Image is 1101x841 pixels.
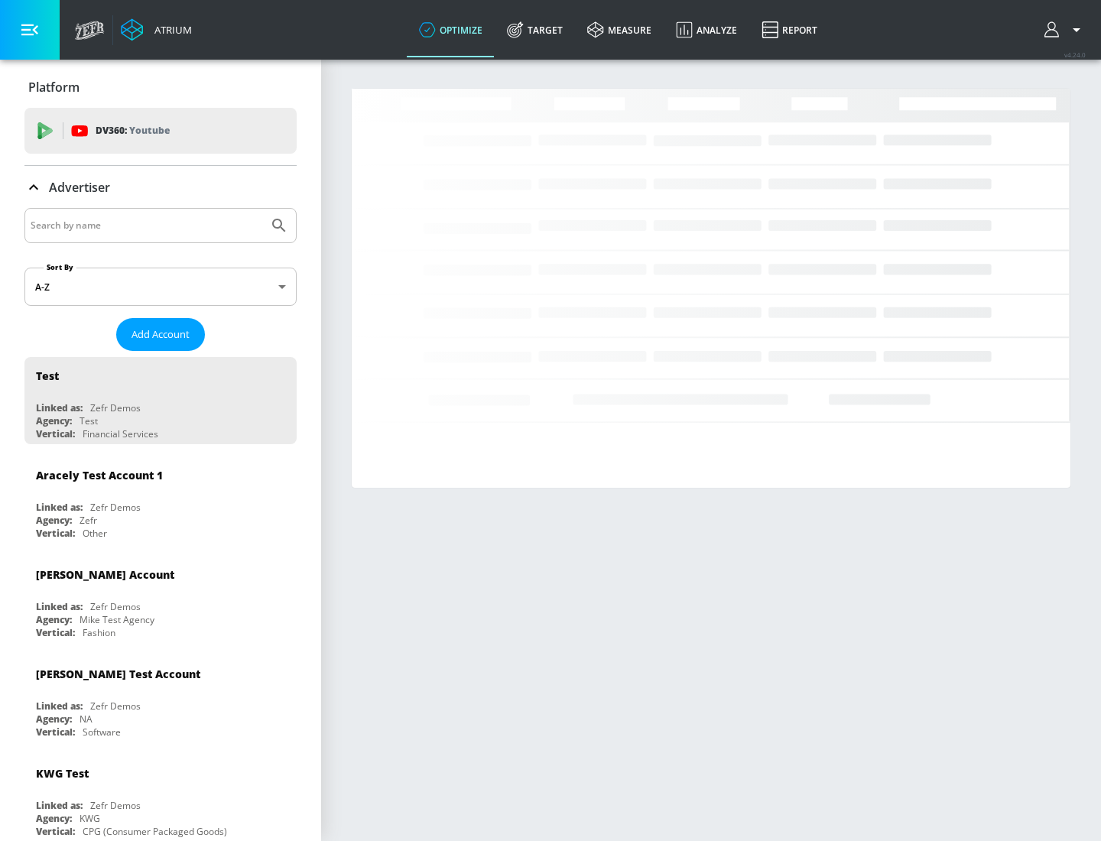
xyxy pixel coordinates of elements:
[31,216,262,235] input: Search by name
[36,527,75,540] div: Vertical:
[90,401,141,414] div: Zefr Demos
[44,262,76,272] label: Sort By
[36,825,75,838] div: Vertical:
[83,626,115,639] div: Fashion
[664,2,749,57] a: Analyze
[24,655,297,742] div: [PERSON_NAME] Test AccountLinked as:Zefr DemosAgency:NAVertical:Software
[36,700,83,713] div: Linked as:
[80,812,100,825] div: KWG
[129,122,170,138] p: Youtube
[24,357,297,444] div: TestLinked as:Zefr DemosAgency:TestVertical:Financial Services
[24,556,297,643] div: [PERSON_NAME] AccountLinked as:Zefr DemosAgency:Mike Test AgencyVertical:Fashion
[83,726,121,739] div: Software
[36,414,72,427] div: Agency:
[90,501,141,514] div: Zefr Demos
[83,527,107,540] div: Other
[495,2,575,57] a: Target
[24,166,297,209] div: Advertiser
[24,66,297,109] div: Platform
[36,766,89,781] div: KWG Test
[36,667,200,681] div: [PERSON_NAME] Test Account
[90,600,141,613] div: Zefr Demos
[36,369,59,383] div: Test
[121,18,192,41] a: Atrium
[80,414,98,427] div: Test
[24,456,297,544] div: Aracely Test Account 1Linked as:Zefr DemosAgency:ZefrVertical:Other
[36,726,75,739] div: Vertical:
[116,318,205,351] button: Add Account
[749,2,830,57] a: Report
[407,2,495,57] a: optimize
[24,268,297,306] div: A-Z
[36,468,163,482] div: Aracely Test Account 1
[1064,50,1086,59] span: v 4.24.0
[36,713,72,726] div: Agency:
[83,427,158,440] div: Financial Services
[83,825,227,838] div: CPG (Consumer Packaged Goods)
[132,326,190,343] span: Add Account
[24,108,297,154] div: DV360: Youtube
[96,122,170,139] p: DV360:
[36,501,83,514] div: Linked as:
[148,23,192,37] div: Atrium
[36,600,83,613] div: Linked as:
[575,2,664,57] a: measure
[36,514,72,527] div: Agency:
[36,401,83,414] div: Linked as:
[36,799,83,812] div: Linked as:
[36,626,75,639] div: Vertical:
[90,700,141,713] div: Zefr Demos
[49,179,110,196] p: Advertiser
[28,79,80,96] p: Platform
[80,713,93,726] div: NA
[36,427,75,440] div: Vertical:
[80,514,97,527] div: Zefr
[80,613,154,626] div: Mike Test Agency
[36,613,72,626] div: Agency:
[90,799,141,812] div: Zefr Demos
[36,567,174,582] div: [PERSON_NAME] Account
[36,812,72,825] div: Agency:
